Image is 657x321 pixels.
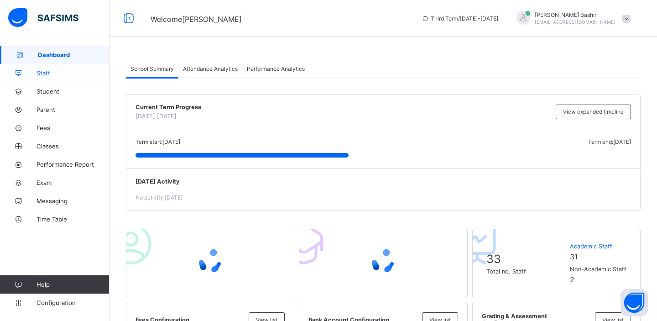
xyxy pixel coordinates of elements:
span: [PERSON_NAME] Bashir [535,11,615,18]
span: session/term information [422,15,498,22]
span: Help [36,281,109,288]
span: Parent [36,106,109,113]
span: Dashboard [38,51,109,58]
span: Term start: [DATE] [136,138,180,145]
span: Performance Analytics [247,65,305,72]
span: [EMAIL_ADDRESS][DOMAIN_NAME] [535,19,615,25]
span: Term end: [DATE] [588,138,631,145]
span: 31 [570,252,578,261]
span: Student [36,88,109,95]
span: Attendance Analytics [183,65,238,72]
img: safsims [8,8,78,27]
span: No activity [DATE] [136,194,182,201]
span: Current Term Progress [136,104,551,111]
span: View expanded timeline [563,108,624,115]
span: [DATE]: [DATE] [136,113,177,120]
span: [DATE] Activity [136,178,631,185]
span: Non-Academic Staff [570,266,626,273]
span: Time Table [36,216,109,223]
span: Staff [36,69,109,77]
span: Performance Report [36,161,109,168]
div: HamidBashir [507,11,635,26]
span: Messaging [36,197,109,205]
span: 2 [570,275,574,284]
span: School Summary [130,65,174,72]
span: Total no. Staff [486,268,565,275]
span: Welcome [PERSON_NAME] [151,15,242,24]
button: Open asap [620,289,648,316]
span: Exam [36,179,109,186]
span: Fees [36,124,109,132]
span: Classes [36,142,109,150]
span: 33 [486,252,501,266]
span: Academic Staff [570,243,626,250]
span: Configuration [36,299,109,306]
